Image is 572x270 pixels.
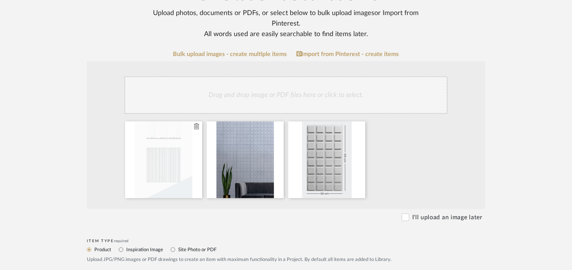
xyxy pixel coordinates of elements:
[126,246,163,254] label: Inspiration Image
[114,239,129,243] span: required
[173,51,287,58] a: Bulk upload images - create multiple items
[94,246,111,254] label: Product
[87,256,485,264] div: Upload JPG/PNG images or PDF drawings to create an item with maximum functionality in a Project. ...
[87,245,485,254] mat-radio-group: Select item type
[412,213,483,222] label: I'll upload an image later
[297,51,399,58] a: Import from Pinterest - create items
[177,246,216,254] label: Site Photo or PDF
[139,8,433,39] div: Upload photos, documents or PDFs, or select below to bulk upload images or Import from Pinterest ...
[87,239,485,243] div: Item Type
